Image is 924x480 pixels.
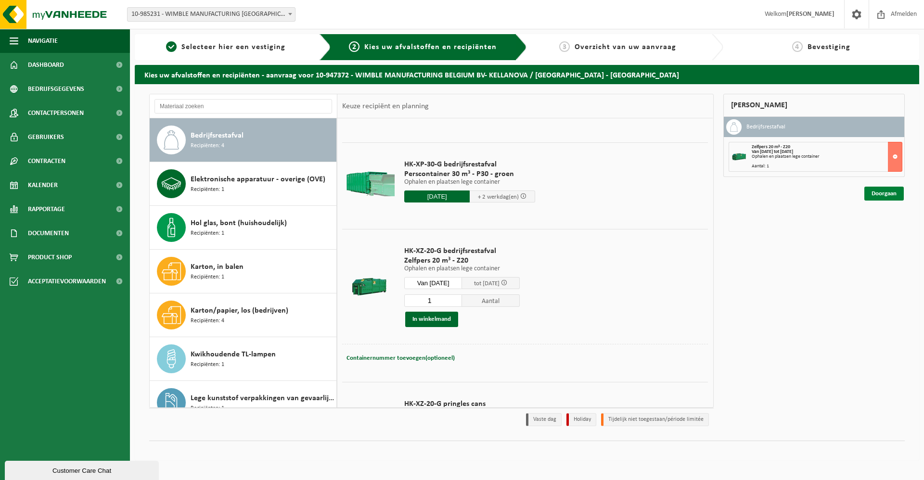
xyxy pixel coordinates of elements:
span: Containernummer toevoegen(optioneel) [346,355,455,361]
button: Bedrijfsrestafval Recipiënten: 4 [150,118,337,162]
span: Product Shop [28,245,72,269]
span: Bedrijfsrestafval [191,130,244,141]
button: Karton/papier, los (bedrijven) Recipiënten: 4 [150,293,337,337]
span: Selecteer hier een vestiging [181,43,285,51]
span: Kalender [28,173,58,197]
div: Keuze recipiënt en planning [337,94,434,118]
span: Dashboard [28,53,64,77]
a: Doorgaan [864,187,904,201]
span: Kwikhoudende TL-lampen [191,349,276,360]
button: In winkelmand [405,312,458,327]
span: Recipiënten: 1 [191,273,224,282]
span: Recipiënten: 1 [191,185,224,194]
li: Holiday [566,413,596,426]
span: 10-985231 - WIMBLE MANUFACTURING BELGIUM BV - MECHELEN [128,8,295,21]
span: Documenten [28,221,69,245]
input: Materiaal zoeken [154,99,332,114]
span: HK-XP-30-G bedrijfsrestafval [404,160,535,169]
span: Karton/papier, los (bedrijven) [191,305,288,316]
span: Kies uw afvalstoffen en recipiënten [364,43,497,51]
p: Ophalen en plaatsen lege container [404,265,520,272]
span: Zelfpers 20 m³ - Z20 [404,256,520,265]
span: + 2 werkdag(en) [478,194,519,200]
button: Elektronische apparatuur - overige (OVE) Recipiënten: 1 [150,162,337,206]
span: Recipiënten: 4 [191,316,224,326]
button: Lege kunststof verpakkingen van gevaarlijke stoffen Recipiënten: 1 [150,381,337,425]
li: Vaste dag [526,413,562,426]
strong: Van [DATE] tot [DATE] [752,149,793,154]
span: 2 [349,41,359,52]
button: Containernummer toevoegen(optioneel) [346,352,456,365]
span: Acceptatievoorwaarden [28,269,106,293]
span: Overzicht van uw aanvraag [575,43,676,51]
span: 1 [166,41,177,52]
input: Selecteer datum [404,190,470,202]
h2: Kies uw afvalstoffen en recipiënten - aanvraag voor 10-947372 - WIMBLE MANUFACTURING BELGIUM BV- ... [135,65,919,84]
span: Zelfpers 20 m³ - Z20 [752,144,790,150]
h3: Bedrijfsrestafval [746,119,785,135]
iframe: chat widget [5,459,161,480]
a: 1Selecteer hier een vestiging [140,41,312,53]
span: Perscontainer 30 m³ - P30 - groen [404,169,535,179]
span: Bedrijfsgegevens [28,77,84,101]
span: 10-985231 - WIMBLE MANUFACTURING BELGIUM BV - MECHELEN [127,7,295,22]
span: Elektronische apparatuur - overige (OVE) [191,174,325,185]
input: Selecteer datum [404,277,462,289]
span: Bevestiging [808,43,850,51]
span: Recipiënten: 4 [191,141,224,151]
span: Rapportage [28,197,65,221]
strong: [PERSON_NAME] [786,11,834,18]
p: Ophalen en plaatsen lege container [404,179,535,186]
span: Recipiënten: 1 [191,229,224,238]
li: Tijdelijk niet toegestaan/période limitée [601,413,709,426]
button: Karton, in balen Recipiënten: 1 [150,250,337,293]
span: Contracten [28,149,65,173]
span: Contactpersonen [28,101,84,125]
span: Hol glas, bont (huishoudelijk) [191,217,287,229]
span: Recipiënten: 1 [191,404,224,413]
span: Gebruikers [28,125,64,149]
button: Hol glas, bont (huishoudelijk) Recipiënten: 1 [150,206,337,250]
div: Ophalen en plaatsen lege container [752,154,902,159]
span: Lege kunststof verpakkingen van gevaarlijke stoffen [191,392,334,404]
span: Karton, in balen [191,261,244,273]
span: 3 [559,41,570,52]
button: Kwikhoudende TL-lampen Recipiënten: 1 [150,337,337,381]
span: Navigatie [28,29,58,53]
span: 4 [792,41,803,52]
span: Recipiënten: 1 [191,360,224,369]
span: Aantal [462,294,520,307]
div: [PERSON_NAME] [723,94,905,117]
span: tot [DATE] [474,280,500,287]
div: Aantal: 1 [752,164,902,169]
span: HK-XZ-20-G pringles cans [404,399,535,409]
span: HK-XZ-20-G bedrijfsrestafval [404,246,520,256]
